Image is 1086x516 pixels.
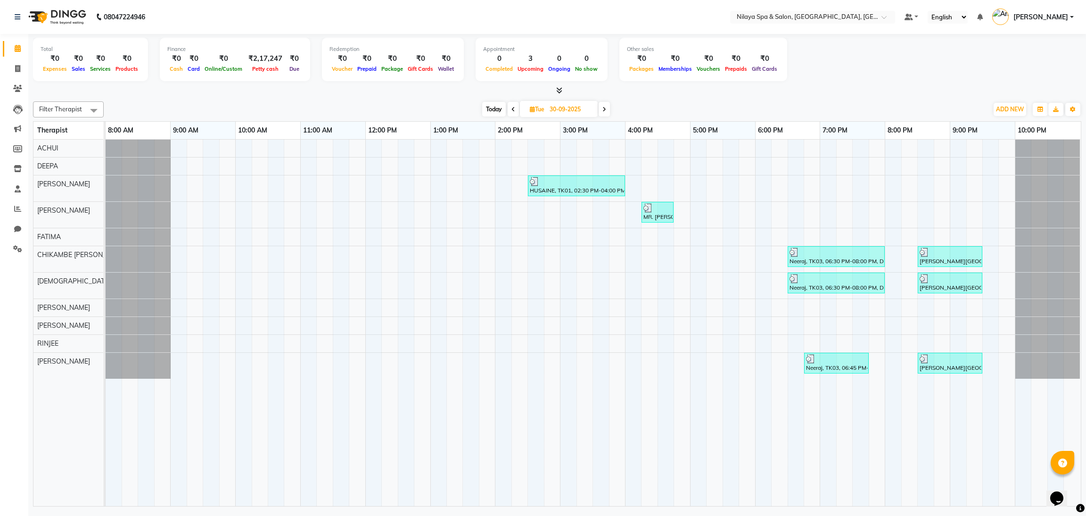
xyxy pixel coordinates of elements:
[805,354,868,372] div: Neeraj, TK03, 06:45 PM-07:45 PM, Deep Tissue Repair Therapy (60 Minutes)[DEMOGRAPHIC_DATA]
[992,8,1009,25] img: Anubhav
[41,53,69,64] div: ₹0
[625,124,655,137] a: 4:00 PM
[789,274,884,292] div: Neeraj, TK03, 06:30 PM-08:00 PM, Deep Tissue Repair Therapy (60 Minutes)[DEMOGRAPHIC_DATA]
[167,66,185,72] span: Cash
[405,53,436,64] div: ₹0
[167,53,185,64] div: ₹0
[185,66,202,72] span: Card
[573,53,600,64] div: 0
[749,66,780,72] span: Gift Cards
[694,53,723,64] div: ₹0
[37,250,127,259] span: CHIKAMBE [PERSON_NAME]
[515,66,546,72] span: Upcoming
[431,124,461,137] a: 1:00 PM
[627,53,656,64] div: ₹0
[996,106,1024,113] span: ADD NEW
[37,339,58,348] span: RINJEE
[546,53,573,64] div: 0
[301,124,335,137] a: 11:00 AM
[627,66,656,72] span: Packages
[41,66,69,72] span: Expenses
[329,45,456,53] div: Redemption
[560,124,590,137] a: 3:00 PM
[919,354,981,372] div: [PERSON_NAME][GEOGRAPHIC_DATA], TK02, 08:30 PM-09:30 PM, Traditional Swedish Relaxation Therapy (...
[37,303,90,312] span: [PERSON_NAME]
[885,124,915,137] a: 8:00 PM
[41,45,140,53] div: Total
[495,124,525,137] a: 2:00 PM
[919,274,981,292] div: [PERSON_NAME][GEOGRAPHIC_DATA], TK02, 08:30 PM-09:30 PM, Traditional Swedish Relaxation Therapy (...
[1015,124,1049,137] a: 10:00 PM
[820,124,850,137] a: 7:00 PM
[627,45,780,53] div: Other sales
[656,66,694,72] span: Memberships
[69,53,88,64] div: ₹0
[37,357,90,366] span: [PERSON_NAME]
[405,66,436,72] span: Gift Cards
[919,248,981,266] div: [PERSON_NAME][GEOGRAPHIC_DATA], TK02, 08:30 PM-09:30 PM, Deep Tissue Repair Therapy (60 Minutes)[...
[527,106,547,113] span: Tue
[756,124,785,137] a: 6:00 PM
[723,53,749,64] div: ₹0
[1046,478,1077,507] iframe: chat widget
[573,66,600,72] span: No show
[436,53,456,64] div: ₹0
[355,53,379,64] div: ₹0
[24,4,89,30] img: logo
[236,124,270,137] a: 10:00 AM
[287,66,302,72] span: Due
[202,53,245,64] div: ₹0
[113,66,140,72] span: Products
[37,162,58,170] span: DEEPA
[656,53,694,64] div: ₹0
[379,53,405,64] div: ₹0
[69,66,88,72] span: Sales
[379,66,405,72] span: Package
[202,66,245,72] span: Online/Custom
[529,177,624,195] div: HUSAINE, TK01, 02:30 PM-04:00 PM, Nilaya Fusion Therapy (90 Minutes)[DEMOGRAPHIC_DATA]
[691,124,720,137] a: 5:00 PM
[250,66,281,72] span: Petty cash
[482,102,506,117] span: Today
[113,53,140,64] div: ₹0
[547,102,594,117] input: 2025-09-30
[37,180,90,188] span: [PERSON_NAME]
[245,53,286,64] div: ₹2,17,247
[39,105,82,113] span: Filter Therapist
[104,4,145,30] b: 08047224946
[37,277,111,285] span: [DEMOGRAPHIC_DATA]
[789,248,884,266] div: Neeraj, TK03, 06:30 PM-08:00 PM, Deep Tissue Repair Therapy (60 Minutes)[DEMOGRAPHIC_DATA]
[950,124,980,137] a: 9:00 PM
[88,66,113,72] span: Services
[355,66,379,72] span: Prepaid
[37,206,90,215] span: [PERSON_NAME]
[37,233,61,241] span: FATIMA
[167,45,303,53] div: Finance
[185,53,202,64] div: ₹0
[1013,12,1068,22] span: [PERSON_NAME]
[37,144,58,152] span: ACHUI
[483,66,515,72] span: Completed
[694,66,723,72] span: Vouchers
[88,53,113,64] div: ₹0
[106,124,136,137] a: 8:00 AM
[723,66,749,72] span: Prepaids
[286,53,303,64] div: ₹0
[749,53,780,64] div: ₹0
[483,45,600,53] div: Appointment
[436,66,456,72] span: Wallet
[366,124,399,137] a: 12:00 PM
[37,321,90,330] span: [PERSON_NAME]
[329,53,355,64] div: ₹0
[515,53,546,64] div: 3
[546,66,573,72] span: Ongoing
[37,126,67,134] span: Therapist
[329,66,355,72] span: Voucher
[171,124,201,137] a: 9:00 AM
[994,103,1026,116] button: ADD NEW
[642,203,673,221] div: MR. [PERSON_NAME], TK04, 04:15 PM-04:45 PM, Hair (For Him) - Hair Cut
[483,53,515,64] div: 0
